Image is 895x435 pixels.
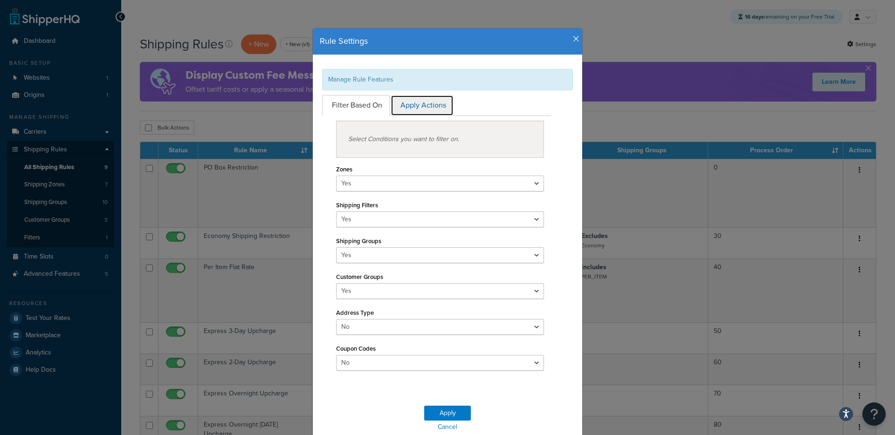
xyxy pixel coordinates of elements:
[336,121,544,158] div: Select Conditions you want to filter on.
[336,309,374,316] label: Address Type
[313,421,582,434] a: Cancel
[336,273,383,280] label: Customer Groups
[336,238,381,245] label: Shipping Groups
[320,35,575,48] h4: Rule Settings
[424,406,471,421] button: Apply
[336,202,378,209] label: Shipping Filters
[391,95,454,116] a: Apply Actions
[322,95,390,116] a: Filter Based On
[336,345,376,352] label: Coupon Codes
[336,166,352,173] label: Zones
[322,69,573,90] div: Manage Rule Features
